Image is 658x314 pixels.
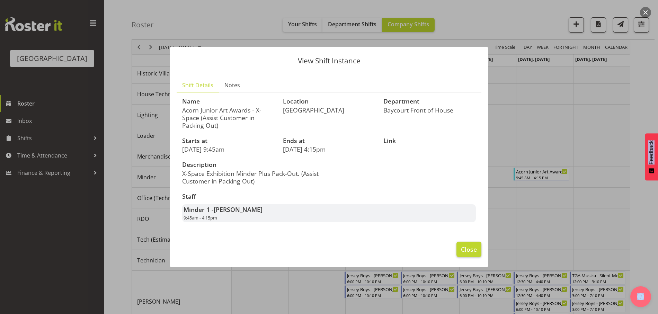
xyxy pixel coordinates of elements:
span: Notes [224,81,240,89]
p: [GEOGRAPHIC_DATA] [283,106,375,114]
button: Feedback - Show survey [645,133,658,180]
h3: Staff [182,193,476,200]
h3: Department [383,98,476,105]
span: Close [461,245,477,254]
p: Acorn Junior Art Awards - X-Space (Assist Customer in Packing Out) [182,106,275,129]
p: View Shift Instance [177,57,481,64]
strong: Minder 1 - [184,205,263,214]
h3: Ends at [283,137,375,144]
span: 9:45am - 4:15pm [184,215,217,221]
h3: Starts at [182,137,275,144]
h3: Location [283,98,375,105]
h3: Link [383,137,476,144]
h3: Description [182,161,325,168]
p: [DATE] 4:15pm [283,145,375,153]
p: X-Space Exhibition Minder Plus Pack-Out. (Assist Customer in Packing Out) [182,170,325,185]
span: Feedback [648,140,655,164]
img: help-xxl-2.png [637,293,644,300]
p: [DATE] 9:45am [182,145,275,153]
span: Shift Details [182,81,213,89]
span: [PERSON_NAME] [214,205,263,214]
p: Baycourt Front of House [383,106,476,114]
h3: Name [182,98,275,105]
button: Close [456,242,481,257]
